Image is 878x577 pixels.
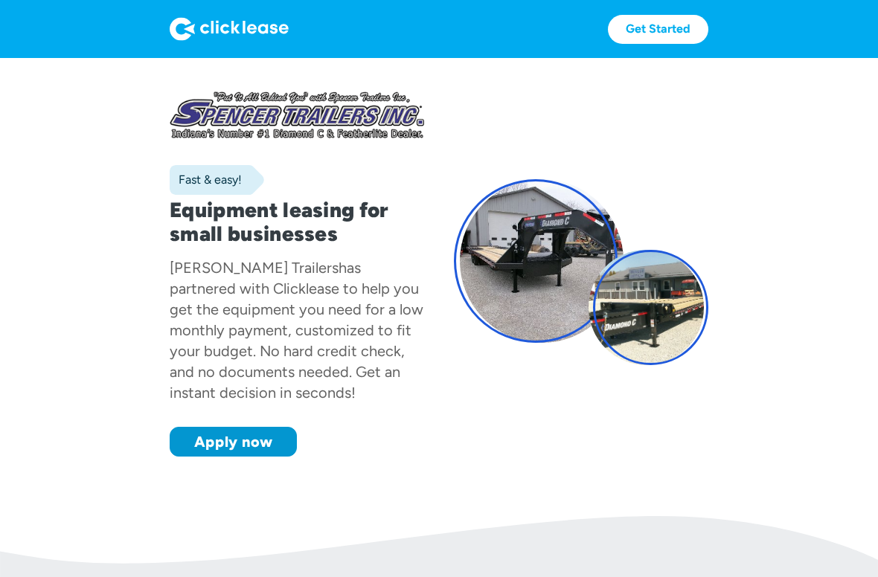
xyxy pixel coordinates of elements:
[170,198,424,245] h1: Equipment leasing for small businesses
[170,427,297,457] a: Apply now
[608,15,708,44] a: Get Started
[170,17,289,41] img: Logo
[170,259,423,402] div: has partnered with Clicklease to help you get the equipment you need for a low monthly payment, c...
[170,173,242,187] div: Fast & easy!
[170,259,339,277] div: [PERSON_NAME] Trailers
